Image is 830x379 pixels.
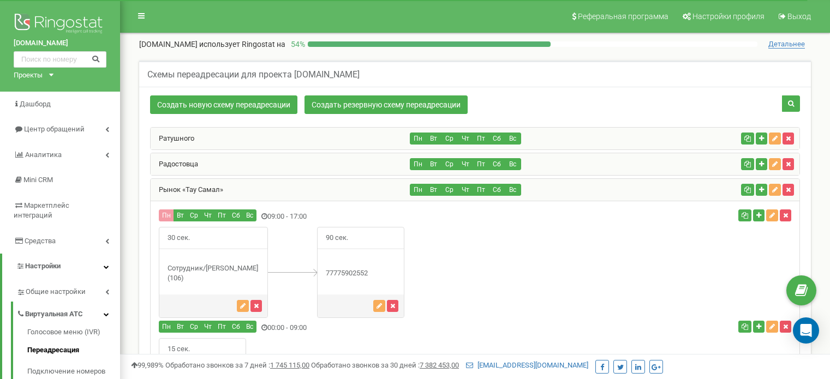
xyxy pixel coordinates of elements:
button: Чт [201,321,215,333]
a: Настройки [2,254,120,279]
button: Чт [457,184,474,196]
a: Переадресация [27,340,120,361]
div: 09:00 - 17:00 [151,209,583,224]
span: Выход [787,12,811,21]
button: Ср [441,184,458,196]
button: Пн [159,209,174,221]
button: Вт [426,133,442,145]
h5: Схемы переадресации для проекта [DOMAIN_NAME] [147,70,360,80]
button: Вт [426,158,442,170]
a: Виртуальная АТС [16,302,120,324]
button: Вт [426,184,442,196]
button: Вс [243,321,256,333]
span: 30 сек. [159,227,198,249]
div: 77775902552 [318,268,404,279]
button: Ср [441,133,458,145]
button: Пт [473,184,489,196]
span: Обработано звонков за 30 дней : [311,361,459,369]
button: Вс [505,133,521,145]
span: 90 сек. [318,227,356,249]
a: Ратушного [151,134,194,142]
button: Пт [214,321,229,333]
button: Вс [505,184,521,196]
button: Вт [174,209,187,221]
button: Пт [214,209,229,221]
button: Сб [229,209,243,221]
a: Рынок «Тау Самал» [151,185,223,194]
button: Чт [457,133,474,145]
button: Поиск схемы переадресации [782,95,800,112]
div: Сотрудник/[PERSON_NAME] (106) [159,263,267,284]
span: Настройки профиля [692,12,765,21]
span: 15 сек. [159,339,198,360]
p: [DOMAIN_NAME] [139,39,285,50]
button: Пн [410,158,426,170]
span: использует Ringostat на [199,40,285,49]
button: Сб [489,133,505,145]
button: Ср [187,321,201,333]
button: Ср [441,158,458,170]
span: Настройки [25,262,61,270]
button: Сб [229,321,243,333]
button: Пт [473,133,489,145]
button: Вт [174,321,187,333]
button: Пт [473,158,489,170]
button: Сб [489,184,505,196]
div: Open Intercom Messenger [793,317,819,344]
a: [DOMAIN_NAME] [14,38,106,49]
button: Пн [410,184,426,196]
span: Реферальная программа [578,12,668,21]
a: Общие настройки [16,279,120,302]
span: Маркетплейс интеграций [14,201,69,220]
p: 54 % [285,39,308,50]
span: Виртуальная АТС [25,309,83,320]
a: Создать новую схему переадресации [150,95,297,114]
span: Аналитика [25,151,62,159]
button: Ср [187,209,201,221]
button: Пн [410,133,426,145]
span: Центр обращений [24,125,85,133]
u: 1 745 115,00 [270,361,309,369]
u: 7 382 453,00 [420,361,459,369]
button: Вс [505,158,521,170]
div: Проекты [14,70,43,81]
img: Ringostat logo [14,11,106,38]
button: Пн [159,321,174,333]
button: Сб [489,158,505,170]
span: Обработано звонков за 7 дней : [165,361,309,369]
a: Радостовца [151,160,198,168]
button: Чт [457,158,474,170]
span: Общие настройки [26,287,86,297]
input: Поиск по номеру [14,51,106,68]
a: [EMAIL_ADDRESS][DOMAIN_NAME] [466,361,588,369]
span: Дашборд [20,100,51,108]
span: Средства [25,237,56,245]
span: Mini CRM [23,176,53,184]
button: Чт [201,209,215,221]
a: Голосовое меню (IVR) [27,327,120,340]
div: 00:00 - 09:00 [151,321,583,335]
button: Вс [243,209,256,221]
a: Создать резервную схему переадресации [304,95,468,114]
span: Детальнее [768,40,805,49]
span: 99,989% [131,361,164,369]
